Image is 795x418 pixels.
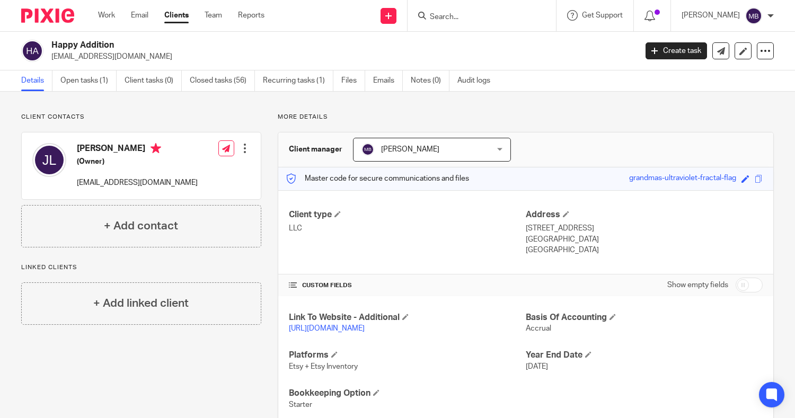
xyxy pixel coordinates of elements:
a: Recurring tasks (1) [263,70,333,91]
a: Reports [238,10,264,21]
img: Pixie [21,8,74,23]
p: [EMAIL_ADDRESS][DOMAIN_NAME] [77,177,198,188]
p: [EMAIL_ADDRESS][DOMAIN_NAME] [51,51,630,62]
p: [GEOGRAPHIC_DATA] [526,234,763,245]
a: Open tasks (1) [60,70,117,91]
h4: Client type [289,209,526,220]
h4: [PERSON_NAME] [77,143,198,156]
a: Clients [164,10,189,21]
span: Etsy + Etsy Inventory [289,363,358,370]
img: svg%3E [32,143,66,177]
a: Files [341,70,365,91]
a: [URL][DOMAIN_NAME] [289,325,365,332]
p: LLC [289,223,526,234]
a: Email [131,10,148,21]
a: Closed tasks (56) [190,70,255,91]
h4: + Add linked client [93,295,189,312]
h2: Happy Addition [51,40,514,51]
p: More details [278,113,774,121]
a: Team [205,10,222,21]
p: [PERSON_NAME] [682,10,740,21]
span: Starter [289,401,312,408]
a: Client tasks (0) [125,70,182,91]
p: Master code for secure communications and files [286,173,469,184]
h4: Link To Website - Additional [289,312,526,323]
input: Search [429,13,524,22]
img: svg%3E [745,7,762,24]
p: [GEOGRAPHIC_DATA] [526,245,763,255]
h4: Address [526,209,763,220]
span: Get Support [582,12,623,19]
p: [STREET_ADDRESS] [526,223,763,234]
h3: Client manager [289,144,342,155]
img: svg%3E [361,143,374,156]
h5: (Owner) [77,156,198,167]
a: Audit logs [457,70,498,91]
span: Accrual [526,325,551,332]
a: Create task [646,42,707,59]
h4: Year End Date [526,350,763,361]
img: svg%3E [21,40,43,62]
h4: Platforms [289,350,526,361]
i: Primary [151,143,161,154]
span: [PERSON_NAME] [381,146,439,153]
p: Linked clients [21,263,261,272]
h4: Basis Of Accounting [526,312,763,323]
h4: + Add contact [104,218,178,234]
a: Details [21,70,52,91]
a: Notes (0) [411,70,449,91]
span: [DATE] [526,363,548,370]
a: Work [98,10,115,21]
a: Emails [373,70,403,91]
p: Client contacts [21,113,261,121]
h4: Bookkeeping Option [289,388,526,399]
div: grandmas-ultraviolet-fractal-flag [629,173,736,185]
h4: CUSTOM FIELDS [289,281,526,290]
label: Show empty fields [667,280,728,290]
